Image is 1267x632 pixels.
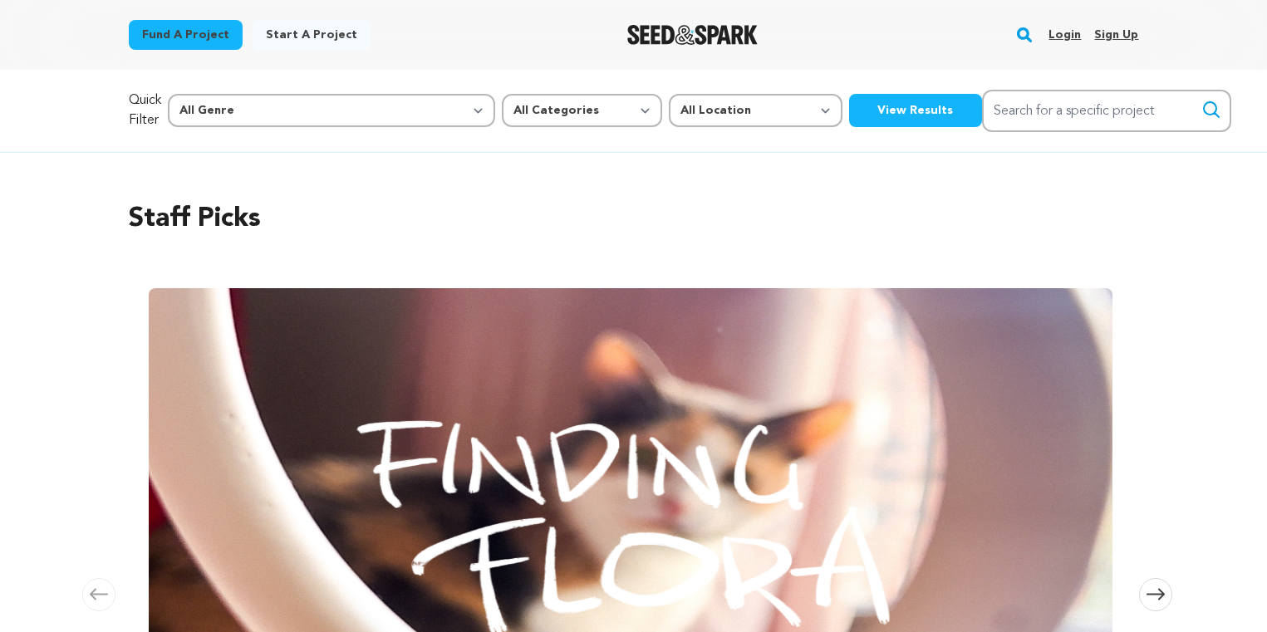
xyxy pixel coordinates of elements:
a: Start a project [253,20,371,50]
a: Login [1048,22,1081,48]
img: Seed&Spark Logo Dark Mode [627,25,758,45]
a: Seed&Spark Homepage [627,25,758,45]
p: Quick Filter [129,91,161,130]
a: Fund a project [129,20,243,50]
a: Sign up [1094,22,1138,48]
h2: Staff Picks [129,199,1139,239]
input: Search for a specific project [982,90,1231,132]
button: View Results [849,94,982,127]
